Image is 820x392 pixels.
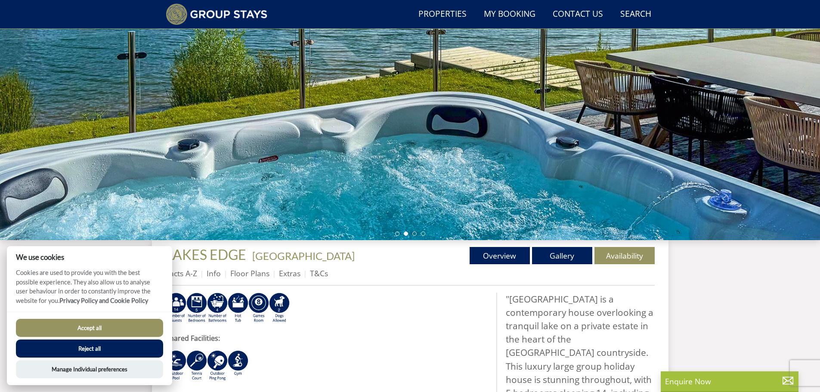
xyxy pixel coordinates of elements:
[480,5,539,24] a: My Booking
[166,246,246,263] span: LAKES EDGE
[166,3,268,25] img: Group Stays
[310,268,328,278] a: T&Cs
[252,250,355,262] a: [GEOGRAPHIC_DATA]
[665,376,794,387] p: Enquire Now
[166,350,186,381] img: AD_4nXdl1rWCTKEKW3t5nZpVapENz58CW3c3FeGSU-zOPAuU9KJwW4sOUw66UcaCco2pf-XzQvweLYN-6JkzGisn-xwVJV7oZ...
[7,253,172,261] h2: We use cookies
[7,268,172,312] p: Cookies are used to provide you with the best possible experience. They also allow us to analyse ...
[249,250,355,262] span: -
[532,247,592,264] a: Gallery
[166,268,197,278] a: Facts A-Z
[186,350,207,381] img: AD_4nXeUH7B1HtFGNeYPIakLFbCneY59VAK6RZF0pOJr5tBT07DJdZdrLki7drs_LWulkDA-Q6b-PHF3TwYEZFcn_5jExmqwn...
[617,5,655,24] a: Search
[470,247,530,264] a: Overview
[228,350,248,381] img: AD_4nXcxYYE69QbVqCAvxT7guBdi8NJQTYEsT23Htjtov7pP6Hc-H0fIR-PpOxKVDXMacC63-ZhVdr_SjsF6dncEwx8ioO7Y8...
[186,293,207,324] img: AD_4nXfk0XtVD6ttp9dK3HoMaK-nQFt8Kh3WaY_TjsIirBuPmcxylAmVKLPtflcTnph_REHSQHw5L1xrPnq_mk08LvtqrYuEp...
[166,333,220,343] strong: Shared Facilities:
[207,293,228,324] img: AD_4nXcreJ5EW2n8gkMLu22exFSG-KDQnM9DAduEQNWmdkgC1FnEOWJuuXyaZL4_Pn2ZmCcB7N0nkfdFcjxKc_pTF-Xj1KHcV...
[166,246,249,263] a: LAKES EDGE
[16,340,163,358] button: Reject all
[415,5,470,24] a: Properties
[228,293,248,324] img: AD_4nXflz6OpTKseA7sZ_y0qouEAGe4-1jdKXycKhq1mt5j3-qj4EGYUrcNEpmqHoUs4grxQTegZAVCQ2rTsfXAQn9nwN83tX...
[59,297,148,304] a: Privacy Policy and Cookie Policy
[207,350,228,381] img: AD_4nXeLt5BKNn8tYRMJDZQ_BVCmTK731wDjzkthKpTYULlb2GcJ8_vdzXtLxIPWcsJgnT2PjYaSMopA_kA3Qak8Y-WBL_dnO...
[279,268,300,278] a: Extras
[594,247,655,264] a: Availability
[248,293,269,324] img: AD_4nXdbtcCtw1lzivtW4jnahlEl7HnXUJIKd2TCdu28mWJ8w2fWxbCMAwjbq8e1DyCEhEhVIHN00Sqbb6jVPwjza9XDZlMoJ...
[166,293,186,324] img: AD_4nXdBlko5voUzvN5tpf0BLS_q0b1RXGCdrOXzpN6WuSOROiEc3-QAXOwJJVY8YbNDNe3VoSAb2TuqpIgcTSX6qLKyCLvjT...
[549,5,606,24] a: Contact Us
[230,268,269,278] a: Floor Plans
[207,268,221,278] a: Info
[269,293,290,324] img: AD_4nXeBx8ho-XULZ6QX9ga25hRKEJHlspiMAzOPOb7-3wUwQVVXW0DEwQVEgj5vXsMGTgRoUQFYgRfBpdsWW7JXNBYN8HeLK...
[16,319,163,337] button: Accept all
[16,360,163,378] button: Manage Individual preferences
